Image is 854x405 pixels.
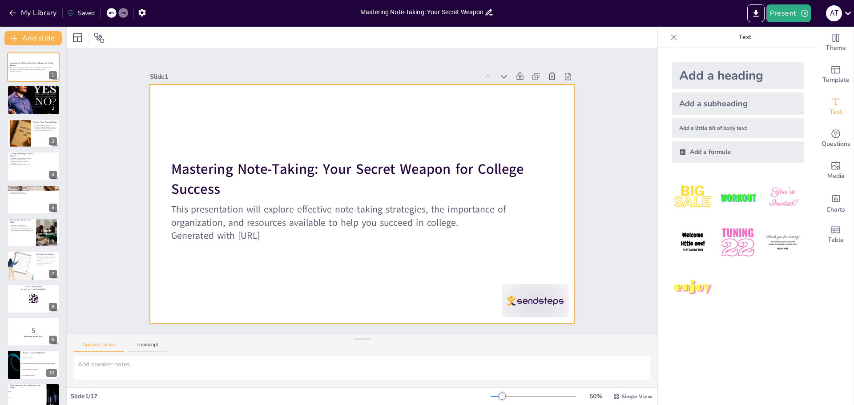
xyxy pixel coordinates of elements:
p: Library resources for study techniques. [10,226,33,228]
p: Generated with [URL] [171,229,553,242]
p: Techniques to minimize distractions. [36,257,57,258]
p: Time-saving features of digital tools. [10,164,33,166]
div: Get real-time input from your audience [818,123,854,155]
p: Finding the right method for you. [33,129,57,131]
div: Add text boxes [818,91,854,123]
p: Organizing Your Notes [10,186,57,188]
div: https://cdn.sendsteps.com/images/logo/sendsteps_logo_white.pnghttps://cdn.sendsteps.com/images/lo... [7,185,60,214]
div: 10 [7,350,60,379]
div: 50 % [585,392,606,401]
p: Different Note-Taking Methods [33,121,57,124]
div: https://cdn.sendsteps.com/images/logo/sendsteps_logo_white.pnghttps://cdn.sendsteps.com/images/lo... [7,52,60,82]
p: Utilizing Technology for Note-Taking [10,152,33,157]
button: My Library [7,6,60,20]
span: Questions [822,139,850,149]
strong: Mastering Note-Taking: Your Secret Weapon for College Success [10,62,53,67]
div: 2 [49,104,57,112]
strong: Mastering Note-Taking: Your Secret Weapon for College Success [171,160,524,199]
div: Add charts and graphs [818,187,854,219]
div: 8 [49,303,57,311]
div: https://cdn.sendsteps.com/images/logo/sendsteps_logo_white.pnghttps://cdn.sendsteps.com/images/lo... [7,85,60,115]
p: Online platforms for additional support. [10,228,33,229]
div: 8 [7,284,60,313]
p: Overview of tutoring services. [10,225,33,226]
p: Benefits of regular review. [10,191,57,193]
p: The Importance of Note-Taking [10,87,57,89]
p: Advantages of Outlining for organization. [33,128,57,130]
p: Note-taking promotes organization of information. [16,105,63,107]
button: Speaker Notes [74,342,124,352]
div: https://cdn.sendsteps.com/images/logo/sendsteps_logo_white.pnghttps://cdn.sendsteps.com/images/lo... [7,218,60,247]
span: A method for visual learners. [22,357,59,357]
p: 5 [10,326,57,336]
p: Tips for Active Listening [36,253,57,256]
span: Notion [8,391,46,392]
p: Enhancing collaboration through technology. [10,161,33,164]
div: 10 [46,369,57,377]
img: 1.jpeg [672,177,713,218]
div: 9 [7,317,60,346]
p: This presentation will explore effective note-taking strategies, the importance of organization, ... [10,67,57,70]
p: Importance of an organization system. [10,188,57,189]
div: 5 [49,204,57,212]
div: A T [826,5,842,21]
button: A T [826,4,842,22]
button: Transcript [128,342,167,352]
span: Charts [826,205,845,215]
p: Importance of utilizing available resources. [10,229,33,231]
p: Text [681,27,809,48]
p: Resources for Effective Note-Taking [10,219,33,224]
div: 7 [49,270,57,278]
span: Text [830,107,842,117]
p: Go to [10,285,57,288]
div: https://cdn.sendsteps.com/images/logo/sendsteps_logo_white.pnghttps://cdn.sendsteps.com/images/lo... [7,119,60,148]
div: Add a formula [672,141,804,163]
img: 2.jpeg [717,177,758,218]
p: Summarizing key points mentally. [36,261,57,263]
p: Which app is best for collaborative note-taking? [10,384,44,389]
div: Saved [67,9,95,17]
img: 7.jpeg [672,267,713,309]
div: Add a table [818,219,854,251]
span: Theme [826,43,846,53]
p: Techniques for categorizing notes. [10,189,57,191]
div: Add a little bit of body text [672,118,804,138]
p: Using color coding for clarity. [10,192,57,194]
div: 7 [7,251,60,280]
p: Encourages active participation during lectures. [16,107,63,108]
div: https://cdn.sendsteps.com/images/logo/sendsteps_logo_white.pnghttps://cdn.sendsteps.com/images/lo... [7,152,60,181]
div: Layout [70,31,85,45]
div: 9 [49,336,57,344]
div: Add ready made slides [818,59,854,91]
p: This presentation will explore effective note-taking strategies, the importance of organization, ... [171,203,553,229]
span: A method focusing solely on summarizing. [22,369,59,369]
p: Benefits of Mapping for visual learners. [33,126,57,128]
input: Insert title [360,6,484,19]
button: Present [766,4,811,22]
div: 1 [49,71,57,79]
span: OneNote [8,397,46,397]
p: Improves review and study sessions. [16,108,63,110]
img: 6.jpeg [762,222,804,263]
div: 3 [49,137,57,145]
div: Add images, graphics, shapes or video [818,155,854,187]
div: Slide 1 / 17 [70,392,491,401]
div: Add a heading [672,62,804,89]
strong: [DOMAIN_NAME] [29,285,42,288]
p: and login with code [10,288,57,291]
div: Slide 1 [150,72,479,81]
p: Benefits of digital note-taking. [10,159,33,161]
div: 4 [49,171,57,179]
span: Google Docs [8,402,46,403]
span: Template [822,75,850,85]
p: Generated with [URL] [10,70,57,72]
p: Overview of popular note-taking apps. [10,157,33,159]
p: Engaging with the material presented. [36,263,57,266]
p: What is the Cornell Method? [23,351,57,354]
p: Note-taking boosts retention and comprehension. [16,104,63,105]
span: Single View [621,393,652,400]
span: Position [94,32,105,43]
strong: Get Ready for the Quiz! [24,335,42,337]
span: A way to organize group projects. [22,375,59,376]
div: 6 [49,237,57,245]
